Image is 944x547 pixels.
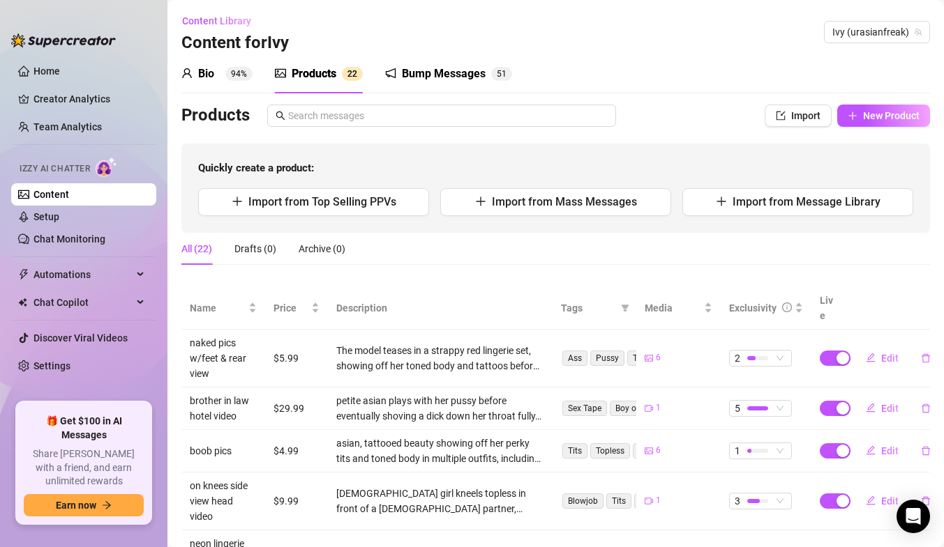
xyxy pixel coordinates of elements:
[402,66,486,82] div: Bump Messages
[336,393,544,424] div: petite asian plays with her pussy before eventually shoving a dick down her throat fully. she the...
[33,121,102,132] a: Team Analytics
[791,110,821,121] span: Import
[102,500,112,510] span: arrow-right
[866,353,876,362] span: edit
[385,68,396,79] span: notification
[181,287,265,330] th: Name
[292,66,336,82] div: Products
[33,211,59,222] a: Setup
[910,490,942,512] button: delete
[232,196,243,207] span: plus
[234,241,276,256] div: Drafts (0)
[921,446,931,456] span: delete
[562,350,587,366] span: Ass
[181,472,265,530] td: on knees side view head video
[562,493,604,509] span: Blowjob
[656,444,661,457] span: 6
[735,401,740,416] span: 5
[881,445,899,456] span: Edit
[336,436,544,466] div: asian, tattooed beauty showing off her perky tits and toned body in multiple outfits, including r...
[562,401,607,416] span: Sex Tape
[274,300,308,316] span: Price
[336,343,544,373] div: The model teases in a strappy red lingerie set, showing off her toned body and tattoos before str...
[627,350,652,366] span: Tits
[56,500,96,511] span: Earn now
[181,241,212,256] div: All (22)
[265,430,328,472] td: $4.99
[265,330,328,387] td: $5.99
[633,443,673,459] span: Lingerie
[265,472,328,530] td: $9.99
[198,66,214,82] div: Bio
[475,196,486,207] span: plus
[440,188,671,216] button: Import from Mass Messages
[590,350,624,366] span: Pussy
[855,397,910,419] button: Edit
[866,403,876,413] span: edit
[618,298,632,318] span: filter
[181,330,265,387] td: naked pics w/feet & rear view
[181,387,265,430] td: brother in law hotel video
[198,162,314,174] strong: Quickly create a product:
[645,300,700,316] span: Media
[288,108,608,123] input: Search messages
[645,447,653,455] span: picture
[33,233,105,245] a: Chat Monitoring
[855,490,910,512] button: Edit
[33,332,128,344] a: Discover Viral Videos
[33,88,145,110] a: Creator Analytics
[606,493,631,509] span: Tits
[33,66,60,77] a: Home
[863,110,920,121] span: New Product
[921,403,931,413] span: delete
[248,195,396,208] span: Import from Top Selling PPVs
[881,353,899,364] span: Edit
[18,298,27,307] img: Chat Copilot
[562,443,587,459] span: Tits
[181,10,262,32] button: Content Library
[497,69,502,79] span: 5
[897,500,930,533] div: Open Intercom Messenger
[24,415,144,442] span: 🎁 Get $100 in AI Messages
[265,387,328,430] td: $29.99
[190,300,246,316] span: Name
[502,69,507,79] span: 1
[656,351,661,364] span: 6
[636,287,720,330] th: Media
[621,304,629,312] span: filter
[181,68,193,79] span: user
[276,111,285,121] span: search
[181,430,265,472] td: boob pics
[735,350,740,366] span: 2
[336,486,544,516] div: [DEMOGRAPHIC_DATA] girl kneels topless in front of a [DEMOGRAPHIC_DATA] partner, starting in a bl...
[352,69,357,79] span: 2
[33,189,69,200] a: Content
[610,401,661,416] span: Boy on Girl
[733,195,881,208] span: Import from Message Library
[181,105,250,127] h3: Products
[33,360,70,371] a: Settings
[96,157,117,177] img: AI Chatter
[645,354,653,362] span: picture
[182,15,251,26] span: Content Library
[634,493,674,509] span: Topless
[914,28,922,36] span: team
[553,287,636,330] th: Tags
[881,403,899,414] span: Edit
[910,347,942,369] button: delete
[832,22,922,43] span: Ivy (urasianfreak)
[225,67,253,81] sup: 94%
[866,495,876,505] span: edit
[198,188,429,216] button: Import from Top Selling PPVs
[347,69,352,79] span: 2
[18,269,29,280] span: thunderbolt
[328,287,553,330] th: Description
[561,300,615,316] span: Tags
[24,494,144,516] button: Earn nowarrow-right
[492,195,637,208] span: Import from Mass Messages
[265,287,328,330] th: Price
[855,347,910,369] button: Edit
[11,33,116,47] img: logo-BBDzfeDw.svg
[590,443,630,459] span: Topless
[866,445,876,455] span: edit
